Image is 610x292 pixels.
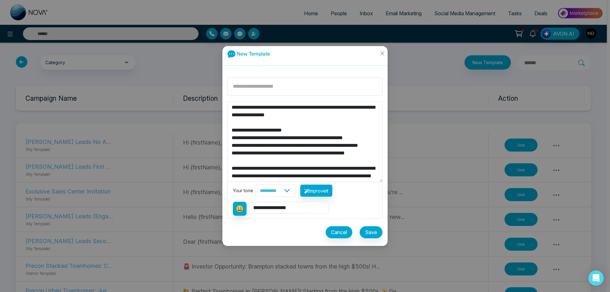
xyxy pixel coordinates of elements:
span: close [380,51,385,56]
span: New Template [237,51,270,57]
button: Save [360,226,383,238]
button: Cancel [326,226,352,238]
button: 😀 [233,202,247,216]
div: Open Intercom Messenger [588,270,604,286]
button: Improveit [300,185,332,197]
button: Close [376,46,388,63]
div: Your tone [233,187,256,194]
